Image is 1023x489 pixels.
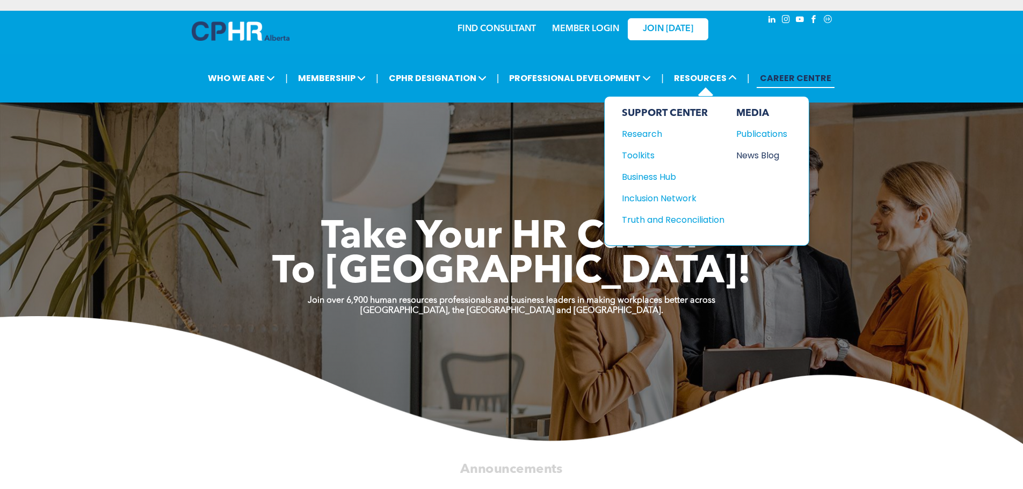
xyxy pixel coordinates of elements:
[736,127,787,141] a: Publications
[622,107,724,119] div: SUPPORT CENTER
[757,68,835,88] a: CAREER CENTRE
[736,107,787,119] div: MEDIA
[622,192,714,205] div: Inclusion Network
[552,25,619,33] a: MEMBER LOGIN
[285,67,288,89] li: |
[295,68,369,88] span: MEMBERSHIP
[808,13,820,28] a: facebook
[460,463,562,476] span: Announcements
[794,13,806,28] a: youtube
[458,25,536,33] a: FIND CONSULTANT
[622,213,724,227] a: Truth and Reconciliation
[622,149,714,162] div: Toolkits
[622,149,724,162] a: Toolkits
[376,67,379,89] li: |
[780,13,792,28] a: instagram
[628,18,708,40] a: JOIN [DATE]
[736,149,787,162] a: News Blog
[622,127,724,141] a: Research
[321,218,702,257] span: Take Your HR Career
[747,67,750,89] li: |
[360,306,663,315] strong: [GEOGRAPHIC_DATA], the [GEOGRAPHIC_DATA] and [GEOGRAPHIC_DATA].
[622,127,714,141] div: Research
[205,68,278,88] span: WHO WE ARE
[661,67,664,89] li: |
[736,149,782,162] div: News Blog
[622,170,714,184] div: Business Hub
[622,170,724,184] a: Business Hub
[272,253,751,292] span: To [GEOGRAPHIC_DATA]!
[308,296,715,305] strong: Join over 6,900 human resources professionals and business leaders in making workplaces better ac...
[766,13,778,28] a: linkedin
[671,68,740,88] span: RESOURCES
[622,213,714,227] div: Truth and Reconciliation
[736,127,782,141] div: Publications
[643,24,693,34] span: JOIN [DATE]
[822,13,834,28] a: Social network
[506,68,654,88] span: PROFESSIONAL DEVELOPMENT
[622,192,724,205] a: Inclusion Network
[386,68,490,88] span: CPHR DESIGNATION
[192,21,289,41] img: A blue and white logo for cp alberta
[497,67,499,89] li: |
